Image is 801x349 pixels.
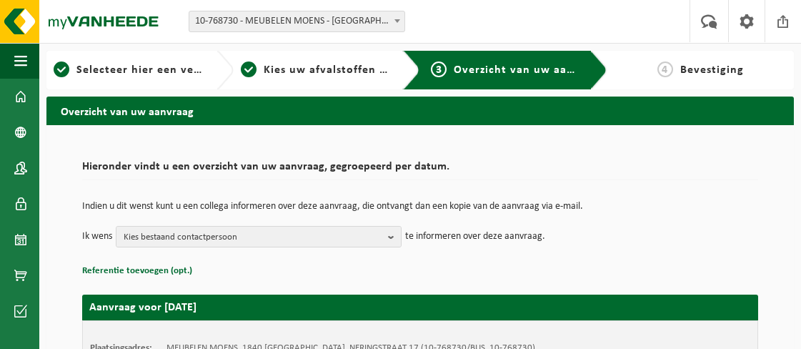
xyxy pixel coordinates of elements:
[241,62,257,77] span: 2
[189,11,404,31] span: 10-768730 - MEUBELEN MOENS - LONDERZEEL
[680,64,744,76] span: Bevestiging
[46,97,794,124] h2: Overzicht van uw aanvraag
[76,64,231,76] span: Selecteer hier een vestiging
[82,226,112,247] p: Ik wens
[116,226,402,247] button: Kies bestaand contactpersoon
[405,226,545,247] p: te informeren over deze aanvraag.
[264,64,460,76] span: Kies uw afvalstoffen en recipiënten
[657,62,673,77] span: 4
[431,62,447,77] span: 3
[82,202,758,212] p: Indien u dit wenst kunt u een collega informeren over deze aanvraag, die ontvangt dan een kopie v...
[54,62,205,79] a: 1Selecteer hier een vestiging
[82,262,192,280] button: Referentie toevoegen (opt.)
[124,227,382,248] span: Kies bestaand contactpersoon
[54,62,69,77] span: 1
[82,161,758,180] h2: Hieronder vindt u een overzicht van uw aanvraag, gegroepeerd per datum.
[189,11,405,32] span: 10-768730 - MEUBELEN MOENS - LONDERZEEL
[89,302,196,313] strong: Aanvraag voor [DATE]
[454,64,605,76] span: Overzicht van uw aanvraag
[241,62,392,79] a: 2Kies uw afvalstoffen en recipiënten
